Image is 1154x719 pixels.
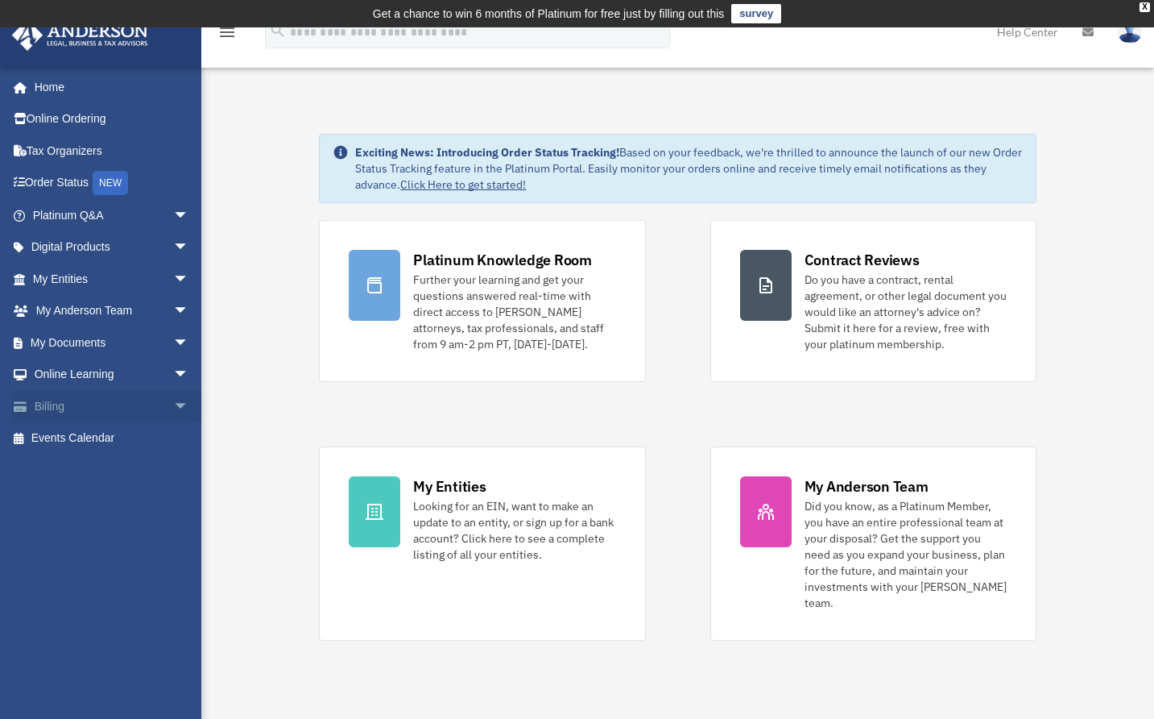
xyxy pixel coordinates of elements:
a: Platinum Knowledge Room Further your learning and get your questions answered real-time with dire... [319,220,645,382]
strong: Exciting News: Introducing Order Status Tracking! [355,145,619,160]
span: arrow_drop_down [173,390,205,423]
div: My Entities [413,476,486,497]
div: NEW [93,171,128,195]
a: menu [217,28,237,42]
span: arrow_drop_down [173,199,205,232]
a: My Entitiesarrow_drop_down [11,263,213,295]
span: arrow_drop_down [173,359,205,392]
img: Anderson Advisors Platinum Portal [7,19,153,51]
div: close [1140,2,1150,12]
a: Digital Productsarrow_drop_down [11,231,213,264]
div: My Anderson Team [804,476,929,497]
div: Contract Reviews [804,250,920,270]
div: Get a chance to win 6 months of Platinum for free just by filling out this [373,4,725,23]
a: Click Here to get started! [400,177,526,192]
div: Further your learning and get your questions answered real-time with direct access to [PERSON_NAM... [413,272,615,352]
a: Tax Organizers [11,135,213,167]
img: User Pic [1118,20,1142,44]
a: My Documentsarrow_drop_down [11,326,213,359]
span: arrow_drop_down [173,326,205,359]
span: arrow_drop_down [173,295,205,328]
a: My Entities Looking for an EIN, want to make an update to an entity, or sign up for a bank accoun... [319,447,645,641]
a: My Anderson Teamarrow_drop_down [11,295,213,327]
div: Based on your feedback, we're thrilled to announce the launch of our new Order Status Tracking fe... [355,144,1022,193]
div: Platinum Knowledge Room [413,250,592,270]
a: survey [731,4,781,23]
a: Online Ordering [11,103,213,135]
a: Order StatusNEW [11,167,213,200]
a: Online Learningarrow_drop_down [11,359,213,391]
a: Billingarrow_drop_down [11,390,213,422]
a: My Anderson Team Did you know, as a Platinum Member, you have an entire professional team at your... [710,447,1036,641]
div: Looking for an EIN, want to make an update to an entity, or sign up for a bank account? Click her... [413,498,615,563]
span: arrow_drop_down [173,231,205,264]
a: Events Calendar [11,422,213,455]
a: Contract Reviews Do you have a contract, rental agreement, or other legal document you would like... [710,220,1036,382]
div: Do you have a contract, rental agreement, or other legal document you would like an attorney's ad... [804,272,1007,352]
div: Did you know, as a Platinum Member, you have an entire professional team at your disposal? Get th... [804,498,1007,611]
span: arrow_drop_down [173,263,205,296]
i: search [269,22,287,39]
i: menu [217,23,237,42]
a: Platinum Q&Aarrow_drop_down [11,199,213,231]
a: Home [11,71,205,103]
